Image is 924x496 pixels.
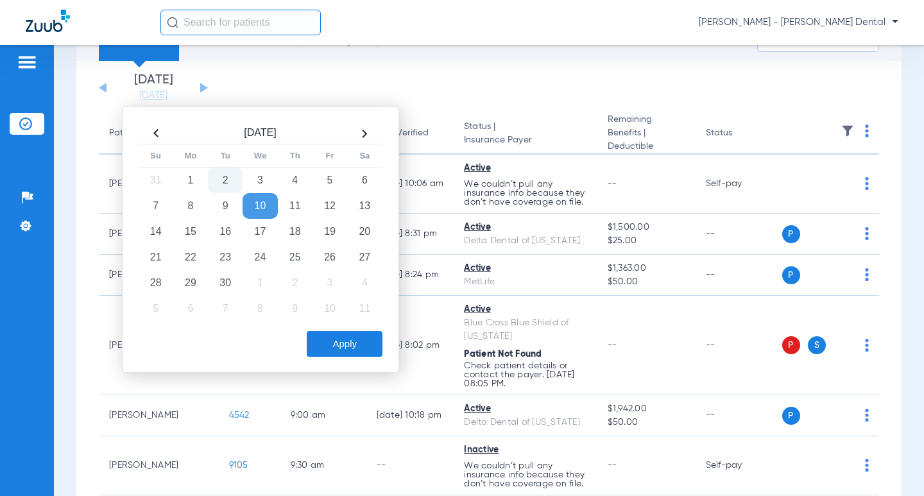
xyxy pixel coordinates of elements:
span: Insurance Payer [464,133,586,147]
td: [DATE] 8:31 PM [366,214,454,255]
td: [PERSON_NAME] [99,436,219,495]
span: 4542 [229,411,250,420]
div: Active [464,221,586,234]
td: [PERSON_NAME] [99,395,219,436]
li: [DATE] [115,74,192,102]
iframe: Chat Widget [860,434,924,496]
div: Delta Dental of [US_STATE] [464,416,586,429]
img: group-dot-blue.svg [865,409,869,422]
td: -- [696,255,782,296]
td: [DATE] 10:06 AM [366,155,454,214]
img: group-dot-blue.svg [865,227,869,240]
span: -- [608,179,617,188]
th: [DATE] [173,123,347,144]
td: 9:30 AM [280,436,366,495]
img: hamburger-icon [17,55,37,70]
span: $1,942.00 [608,402,685,416]
img: filter.svg [841,124,854,137]
span: $25.00 [608,234,685,248]
span: -- [608,461,617,470]
div: Blue Cross Blue Shield of [US_STATE] [464,316,586,343]
img: Zuub Logo [26,10,70,32]
span: Deductible [608,140,685,153]
td: -- [366,436,454,495]
div: Active [464,262,586,275]
p: We couldn’t pull any insurance info because they don’t have coverage on file. [464,180,586,207]
td: [DATE] 10:18 PM [366,395,454,436]
span: P [782,336,800,354]
span: [PERSON_NAME] - [PERSON_NAME] Dental [699,16,898,29]
span: $1,500.00 [608,221,685,234]
span: P [782,225,800,243]
a: [DATE] [115,89,192,102]
div: Patient Name [109,126,166,140]
img: group-dot-blue.svg [865,339,869,352]
span: 9105 [229,461,248,470]
th: Status [696,113,782,155]
img: group-dot-blue.svg [865,124,869,137]
div: Active [464,402,586,416]
td: Self-pay [696,436,782,495]
td: [DATE] 8:02 PM [366,296,454,395]
td: -- [696,214,782,255]
span: $1,363.00 [608,262,685,275]
img: group-dot-blue.svg [865,177,869,190]
td: -- [696,296,782,395]
td: -- [696,395,782,436]
th: Status | [454,113,597,155]
button: Apply [307,331,382,357]
div: Last Verified [377,126,444,140]
div: MetLife [464,275,586,289]
div: Inactive [464,443,586,457]
div: Active [464,303,586,316]
div: Delta Dental of [US_STATE] [464,234,586,248]
input: Search for patients [160,10,321,35]
span: Patient Not Found [464,350,542,359]
p: We couldn’t pull any insurance info because they don’t have coverage on file. [464,461,586,488]
div: Patient Name [109,126,209,140]
div: Active [464,162,586,175]
span: $50.00 [608,416,685,429]
img: Search Icon [167,17,178,28]
td: 9:00 AM [280,395,366,436]
span: $50.00 [608,275,685,289]
td: [DATE] 8:24 PM [366,255,454,296]
span: P [782,266,800,284]
span: P [782,407,800,425]
td: Self-pay [696,155,782,214]
p: Check patient details or contact the payer. [DATE] 08:05 PM. [464,361,586,388]
span: S [808,336,826,354]
div: Last Verified [377,126,429,140]
th: Remaining Benefits | [597,113,696,155]
img: group-dot-blue.svg [865,268,869,281]
span: -- [608,341,617,350]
